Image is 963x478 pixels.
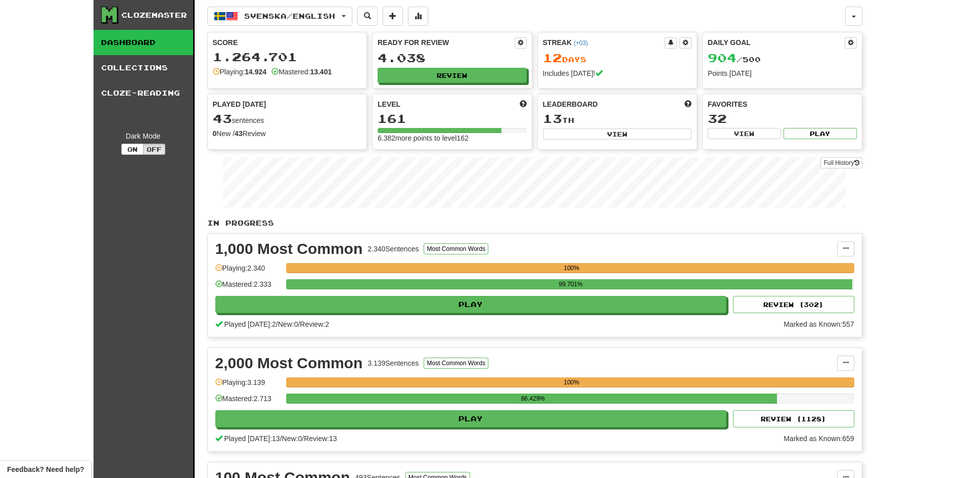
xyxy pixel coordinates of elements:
[708,37,845,49] div: Daily Goal
[224,434,280,443] span: Played [DATE]: 13
[378,68,527,83] button: Review
[543,111,562,125] span: 13
[215,263,281,280] div: Playing: 2.340
[378,112,527,125] div: 161
[784,319,854,329] div: Marked as Known: 557
[235,129,243,138] strong: 43
[213,51,362,63] div: 1.264.701
[213,67,267,77] div: Playing:
[280,434,282,443] span: /
[121,144,144,155] button: On
[543,37,665,48] div: Streak
[708,68,857,78] div: Points [DATE]
[543,52,692,65] div: Day s
[543,112,692,125] div: th
[733,296,854,313] button: Review (302)
[207,7,352,26] button: Svenska/English
[213,128,362,139] div: New / Review
[94,80,193,106] a: Cloze-Reading
[143,144,165,155] button: Off
[543,128,692,140] button: View
[289,394,777,404] div: 86.429%
[215,410,727,427] button: Play
[121,10,187,20] div: Clozemaster
[213,37,362,48] div: Score
[424,358,488,369] button: Most Common Words
[94,55,193,80] a: Collections
[684,99,692,109] span: This week in points, UTC
[520,99,527,109] span: Score more points to level up
[282,434,302,443] span: New: 0
[244,12,335,20] span: Svenska / English
[408,7,428,26] button: More stats
[368,358,419,368] div: 3.139 Sentences
[357,7,378,26] button: Search sentences
[213,99,266,109] span: Played [DATE]
[289,279,852,289] div: 99.701%
[424,243,488,254] button: Most Common Words
[574,39,588,47] a: (+03)
[213,112,362,125] div: sentences
[820,157,862,168] a: Full History
[245,68,266,76] strong: 14.924
[215,377,281,394] div: Playing: 3.139
[368,244,419,254] div: 2.340 Sentences
[215,296,727,313] button: Play
[708,51,737,65] span: 904
[215,394,281,410] div: Mastered: 2.713
[271,67,332,77] div: Mastered:
[298,320,300,328] span: /
[378,37,515,48] div: Ready for Review
[207,218,862,228] p: In Progress
[300,320,329,328] span: Review: 2
[289,263,854,273] div: 100%
[543,68,692,78] div: Includes [DATE]!
[278,320,298,328] span: New: 0
[215,279,281,296] div: Mastered: 2.333
[101,131,186,141] div: Dark Mode
[289,377,854,387] div: 100%
[302,434,304,443] span: /
[7,464,84,474] span: Open feedback widget
[784,128,857,139] button: Play
[708,128,781,139] button: View
[708,55,761,64] span: / 500
[215,241,363,256] div: 1,000 Most Common
[276,320,278,328] span: /
[224,320,276,328] span: Played [DATE]: 2
[215,356,363,371] div: 2,000 Most Common
[708,112,857,125] div: 32
[304,434,337,443] span: Review: 13
[94,30,193,55] a: Dashboard
[378,52,527,64] div: 4.038
[543,51,562,65] span: 12
[383,7,403,26] button: Add sentence to collection
[733,410,854,427] button: Review (1128)
[310,68,332,76] strong: 13.401
[708,99,857,109] div: Favorites
[543,99,598,109] span: Leaderboard
[378,99,400,109] span: Level
[784,433,854,444] div: Marked as Known: 659
[213,129,217,138] strong: 0
[213,111,232,125] span: 43
[378,133,527,143] div: 6.382 more points to level 162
